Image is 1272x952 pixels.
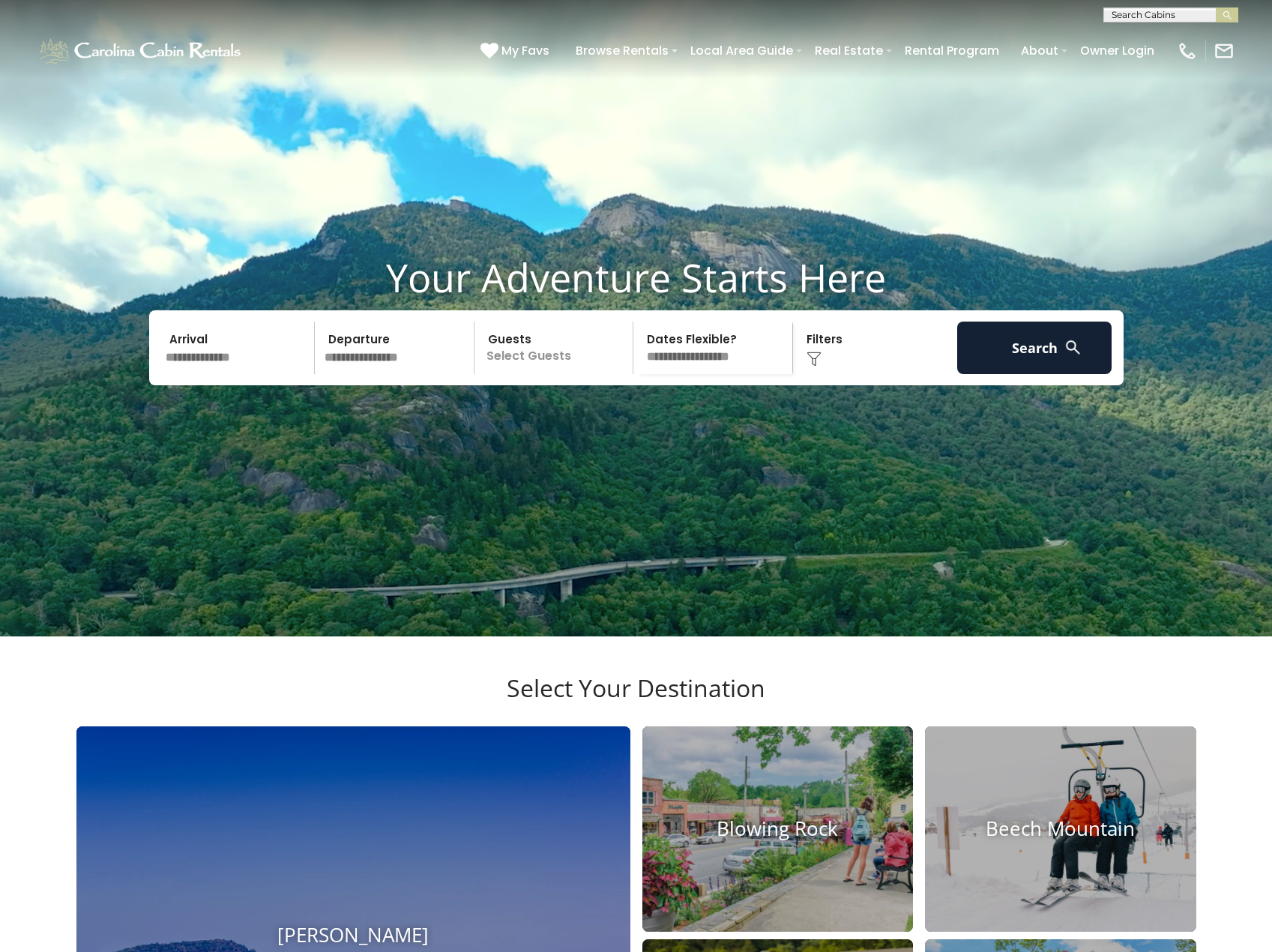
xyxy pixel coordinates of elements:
[683,37,801,64] a: Local Area Guide
[807,352,822,367] img: filter--v1.png
[568,37,676,64] a: Browse Rentals
[1073,37,1162,64] a: Owner Login
[501,41,549,60] span: My Favs
[1013,37,1066,64] a: About
[480,41,553,61] a: My Favs
[642,818,914,841] h4: Blowing Rock
[37,36,245,66] img: White-1-1-2.png
[1214,40,1235,61] img: mail-regular-white.png
[957,322,1112,374] button: Search
[479,322,633,374] p: Select Guests
[74,674,1199,726] h3: Select Your Destination
[76,924,630,948] h4: [PERSON_NAME]
[642,726,914,933] a: Blowing Rock
[897,37,1007,64] a: Rental Program
[925,818,1196,841] h4: Beech Mountain
[807,37,890,64] a: Real Estate
[925,726,1196,933] a: Beech Mountain
[1177,40,1198,61] img: phone-regular-white.png
[11,254,1261,301] h1: Your Adventure Starts Here
[1064,338,1082,357] img: search-regular-white.png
